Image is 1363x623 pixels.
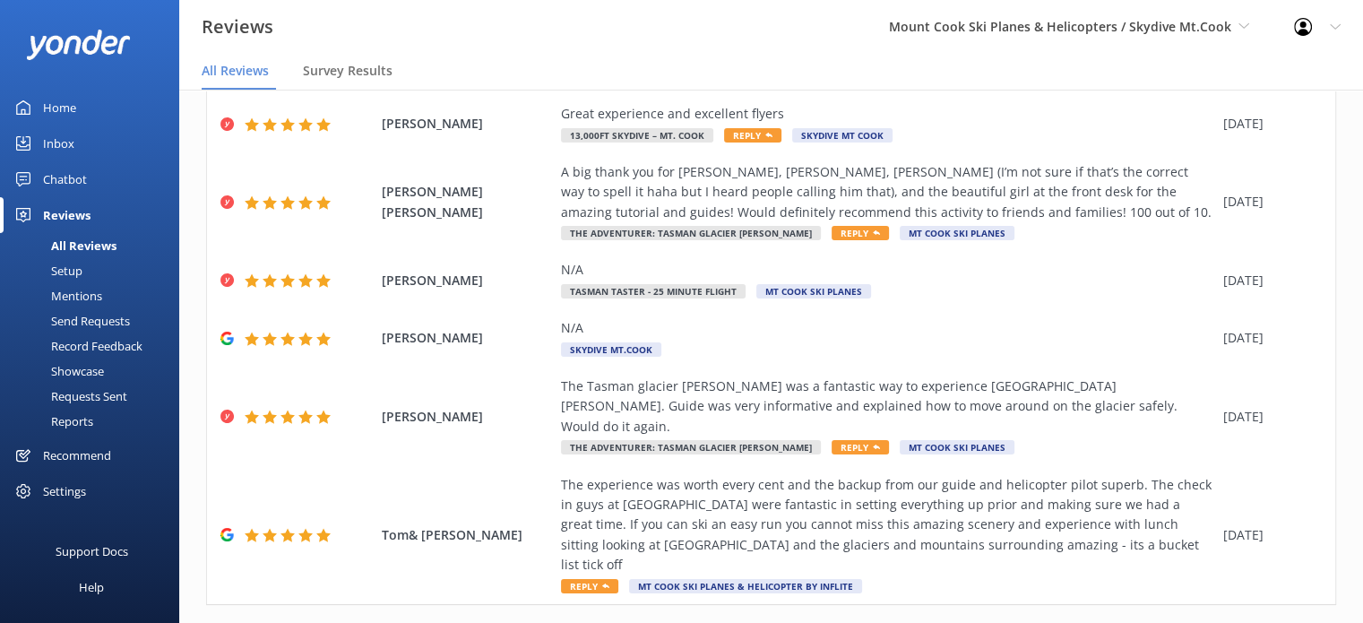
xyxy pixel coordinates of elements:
[202,13,273,41] h3: Reviews
[11,359,104,384] div: Showcase
[724,128,781,143] span: Reply
[1223,328,1313,348] div: [DATE]
[11,283,102,308] div: Mentions
[1223,525,1313,545] div: [DATE]
[11,258,179,283] a: Setup
[561,284,746,299] span: Tasman Taster - 25 minute flight
[202,62,269,80] span: All Reviews
[561,475,1214,575] div: The experience was worth every cent and the backup from our guide and helicopter pilot superb. Th...
[382,407,552,427] span: [PERSON_NAME]
[11,233,179,258] a: All Reviews
[900,226,1014,240] span: Mt Cook Ski Planes
[889,18,1231,35] span: Mount Cook Ski Planes & Helicopters / Skydive Mt.Cook
[561,579,618,593] span: Reply
[382,328,552,348] span: [PERSON_NAME]
[11,308,179,333] a: Send Requests
[561,162,1214,222] div: A big thank you for [PERSON_NAME], [PERSON_NAME], [PERSON_NAME] (I’m not sure if that’s the corre...
[11,384,179,409] a: Requests Sent
[56,533,128,569] div: Support Docs
[11,409,179,434] a: Reports
[11,359,179,384] a: Showcase
[832,226,889,240] span: Reply
[11,333,142,359] div: Record Feedback
[79,569,104,605] div: Help
[561,342,661,357] span: Skydive Mt.Cook
[11,233,116,258] div: All Reviews
[756,284,871,299] span: Mt Cook Ski Planes
[382,271,552,290] span: [PERSON_NAME]
[832,440,889,454] span: Reply
[561,318,1214,338] div: N/A
[561,104,1214,124] div: Great experience and excellent flyers
[1223,407,1313,427] div: [DATE]
[11,308,130,333] div: Send Requests
[43,161,87,197] div: Chatbot
[43,473,86,509] div: Settings
[561,128,713,143] span: 13,000ft Skydive – Mt. Cook
[382,114,552,134] span: [PERSON_NAME]
[382,525,552,545] span: Tom& [PERSON_NAME]
[900,440,1014,454] span: Mt Cook Ski Planes
[11,409,93,434] div: Reports
[11,333,179,359] a: Record Feedback
[43,90,76,125] div: Home
[792,128,893,143] span: Skydive Mt Cook
[561,376,1214,437] div: The Tasman glacier [PERSON_NAME] was a fantastic way to experience [GEOGRAPHIC_DATA][PERSON_NAME]...
[1223,271,1313,290] div: [DATE]
[1223,114,1313,134] div: [DATE]
[11,258,82,283] div: Setup
[561,226,821,240] span: The Adventurer: Tasman Glacier [PERSON_NAME]
[43,437,111,473] div: Recommend
[27,30,130,59] img: yonder-white-logo.png
[11,283,179,308] a: Mentions
[43,197,91,233] div: Reviews
[629,579,862,593] span: Mt Cook Ski Planes & Helicopter by INFLITE
[43,125,74,161] div: Inbox
[11,384,127,409] div: Requests Sent
[382,182,552,222] span: [PERSON_NAME] [PERSON_NAME]
[561,440,821,454] span: The Adventurer: Tasman Glacier [PERSON_NAME]
[1223,192,1313,212] div: [DATE]
[303,62,393,80] span: Survey Results
[561,260,1214,280] div: N/A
